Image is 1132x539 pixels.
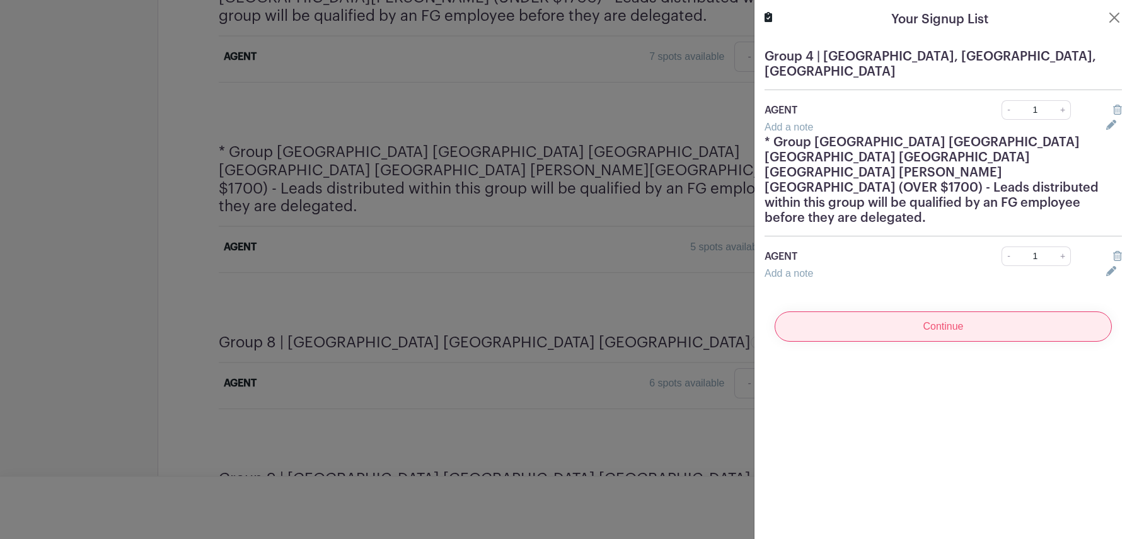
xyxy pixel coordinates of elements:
[1055,100,1071,120] a: +
[765,268,813,279] a: Add a note
[765,122,813,132] a: Add a note
[765,49,1122,79] h5: Group 4 | [GEOGRAPHIC_DATA], [GEOGRAPHIC_DATA], [GEOGRAPHIC_DATA]
[891,10,988,29] h5: Your Signup List
[765,103,967,118] p: AGENT
[1002,100,1015,120] a: -
[1002,246,1015,266] a: -
[765,135,1122,226] h5: * Group [GEOGRAPHIC_DATA] [GEOGRAPHIC_DATA] [GEOGRAPHIC_DATA] [GEOGRAPHIC_DATA] [GEOGRAPHIC_DATA]...
[1107,10,1122,25] button: Close
[1055,246,1071,266] a: +
[765,249,967,264] p: AGENT
[775,311,1112,342] input: Continue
